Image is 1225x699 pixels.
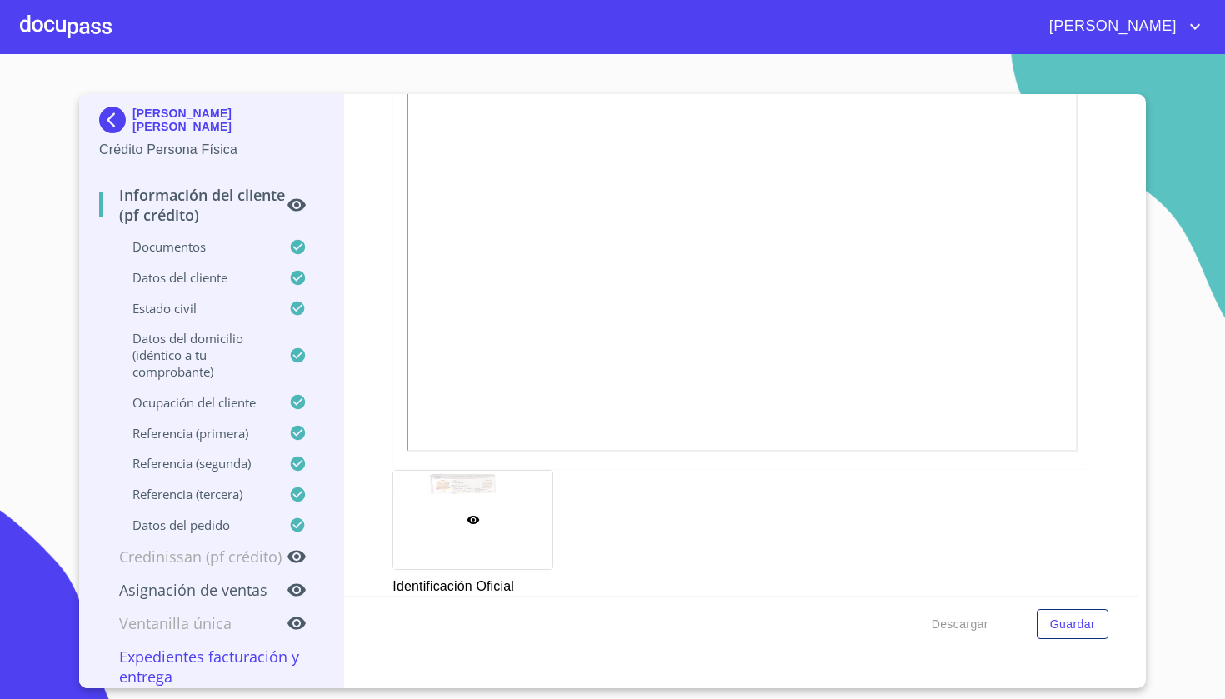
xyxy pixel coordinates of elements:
p: Identificación Oficial [392,570,552,597]
p: Credinissan (PF crédito) [99,547,287,567]
span: Guardar [1050,614,1095,635]
p: Datos del cliente [99,269,289,286]
p: [PERSON_NAME] [PERSON_NAME] [132,107,323,133]
span: [PERSON_NAME] [1037,13,1185,40]
button: Guardar [1037,609,1108,640]
button: Descargar [925,609,995,640]
p: Referencia (primera) [99,425,289,442]
p: Referencia (tercera) [99,486,289,502]
p: Información del cliente (PF crédito) [99,185,287,225]
p: Referencia (segunda) [99,455,289,472]
p: Asignación de Ventas [99,580,287,600]
iframe: Identificación Oficial [407,3,1077,452]
span: Descargar [932,614,988,635]
p: Ocupación del Cliente [99,394,289,411]
div: [PERSON_NAME] [PERSON_NAME] [99,107,323,140]
button: account of current user [1037,13,1205,40]
p: Datos del domicilio (idéntico a tu comprobante) [99,330,289,380]
img: Docupass spot blue [99,107,132,133]
p: Datos del pedido [99,517,289,533]
p: Expedientes Facturación y Entrega [99,647,323,687]
p: Ventanilla única [99,613,287,633]
p: Estado Civil [99,300,289,317]
p: Crédito Persona Física [99,140,323,160]
p: Documentos [99,238,289,255]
